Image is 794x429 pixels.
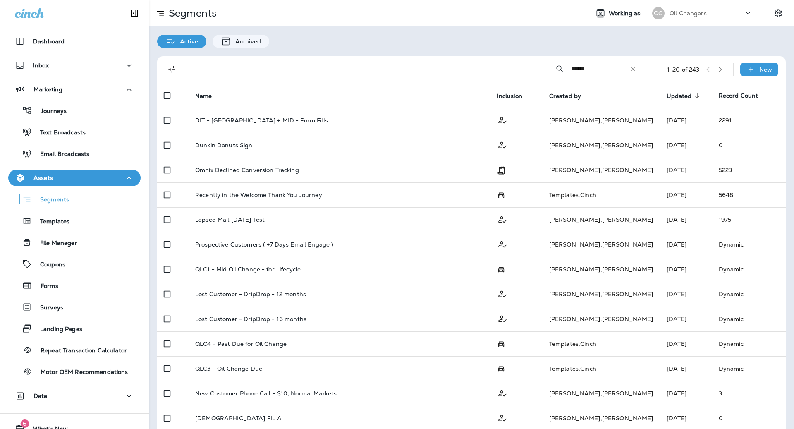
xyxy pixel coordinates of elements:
p: Forms [32,283,58,290]
span: Created by [549,93,581,100]
span: Record Count [719,92,758,99]
td: Dynamic [712,232,786,257]
button: Coupons [8,255,141,273]
td: Templates , Cinch [543,356,660,381]
td: [DATE] [660,133,712,158]
td: [DATE] [660,207,712,232]
td: [DATE] [660,182,712,207]
button: Forms [8,277,141,294]
p: Dashboard [33,38,65,45]
p: New [759,66,772,73]
span: Inclusion [497,92,533,100]
td: [PERSON_NAME] , [PERSON_NAME] [543,158,660,182]
td: [DATE] [660,307,712,331]
p: Lost Customer - DripDrop - 12 months [195,291,306,297]
td: 5223 [712,158,786,182]
button: Motor OEM Recommendations [8,363,141,380]
span: Possession [497,364,505,372]
td: Dynamic [712,307,786,331]
td: [PERSON_NAME] , [PERSON_NAME] [543,307,660,331]
td: [PERSON_NAME] , [PERSON_NAME] [543,257,660,282]
button: Data [8,388,141,404]
span: Customer Only [497,116,508,123]
td: [PERSON_NAME] , [PERSON_NAME] [543,282,660,307]
td: [DATE] [660,356,712,381]
p: Email Broadcasts [32,151,89,158]
td: 1975 [712,207,786,232]
td: [DATE] [660,331,712,356]
button: Marketing [8,81,141,98]
td: [DATE] [660,108,712,133]
p: Prospective Customers ( +7 Days Email Engage ) [195,241,333,248]
p: Templates [32,218,69,226]
td: [DATE] [660,158,712,182]
button: Filters [164,61,180,78]
button: Repeat Transaction Calculator [8,341,141,359]
span: Transaction [497,166,505,173]
button: File Manager [8,234,141,251]
p: Journeys [32,108,67,115]
p: QLC1 - Mid Oil Change - for Lifecycle [195,266,301,273]
span: Possession [497,265,505,273]
p: DIT - [GEOGRAPHIC_DATA] + MID - Form Fills [195,117,328,124]
p: Oil Changers [670,10,707,17]
td: [DATE] [660,232,712,257]
p: Assets [33,175,53,181]
span: Customer Only [497,141,508,148]
p: File Manager [32,240,77,247]
p: QLC4 - Past Due for Oil Change [195,340,287,347]
button: Segments [8,190,141,208]
button: Dashboard [8,33,141,50]
span: Possession [497,340,505,347]
p: Archived [231,38,261,45]
span: Inclusion [497,93,522,100]
span: Customer Only [497,414,508,421]
p: Lapsed Mail [DATE] Test [195,216,265,223]
button: Collapse Sidebar [123,5,146,22]
span: Name [195,93,212,100]
p: Segments [32,196,69,204]
div: 1 - 20 of 243 [667,66,700,73]
td: 3 [712,381,786,406]
span: Customer Only [497,290,508,297]
td: Dynamic [712,331,786,356]
button: Settings [771,6,786,21]
td: Templates , Cinch [543,331,660,356]
td: [PERSON_NAME] , [PERSON_NAME] [543,232,660,257]
p: Surveys [32,304,63,312]
button: Journeys [8,102,141,119]
td: 2291 [712,108,786,133]
span: Customer Only [497,240,508,247]
p: [DEMOGRAPHIC_DATA] FIL A [195,415,282,422]
p: Inbox [33,62,49,69]
button: Email Broadcasts [8,145,141,162]
td: 0 [712,133,786,158]
span: Created by [549,92,592,100]
td: [DATE] [660,282,712,307]
p: Recently in the Welcome Thank You Journey [195,192,322,198]
p: Marketing [33,86,62,93]
button: Surveys [8,298,141,316]
span: Updated [667,93,692,100]
p: Motor OEM Recommendations [32,369,128,376]
td: 5648 [712,182,786,207]
button: Inbox [8,57,141,74]
p: Segments [165,7,217,19]
button: Templates [8,212,141,230]
td: [PERSON_NAME] , [PERSON_NAME] [543,207,660,232]
span: Name [195,92,223,100]
div: OC [652,7,665,19]
p: New Customer Phone Call - $10, Normal Markets [195,390,337,397]
span: Customer Only [497,215,508,223]
span: Working as: [609,10,644,17]
span: Updated [667,92,703,100]
td: [DATE] [660,257,712,282]
span: Customer Only [497,389,508,396]
p: Omnix Declined Conversion Tracking [195,167,299,173]
p: QLC3 - Oil Change Due [195,365,262,372]
td: Templates , Cinch [543,182,660,207]
td: Dynamic [712,356,786,381]
td: Dynamic [712,257,786,282]
p: Landing Pages [32,326,82,333]
p: Lost Customer - DripDrop - 16 months [195,316,306,322]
